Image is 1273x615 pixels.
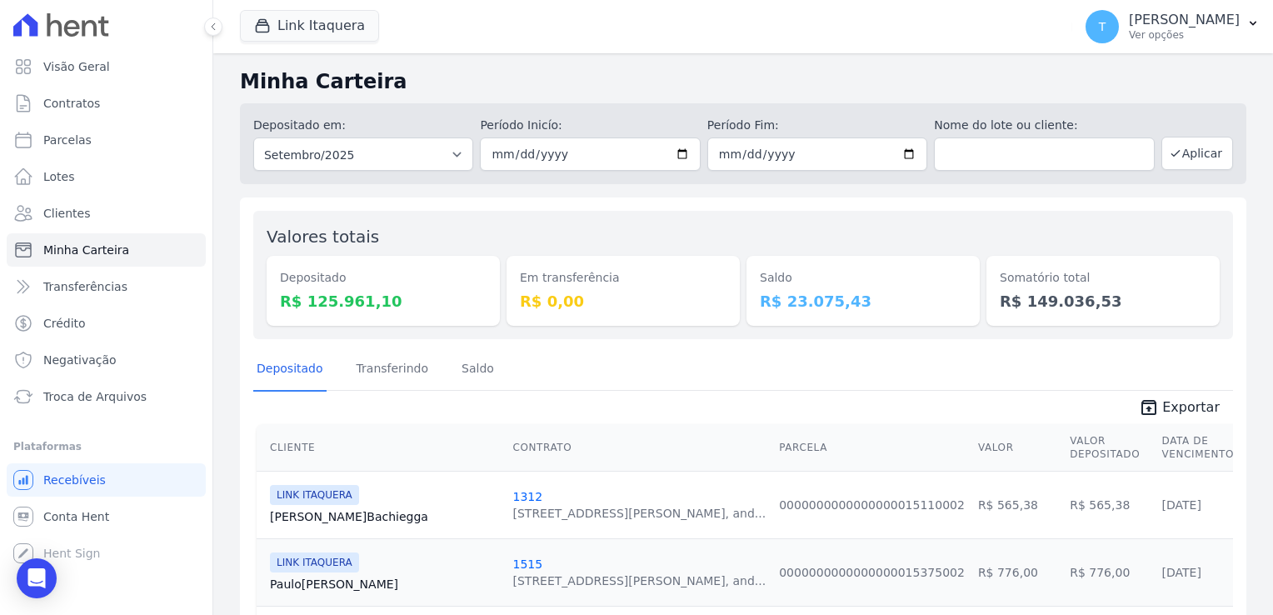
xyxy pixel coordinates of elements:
[1139,397,1159,417] i: unarchive
[506,424,772,472] th: Contrato
[707,117,927,134] label: Período Fim:
[7,87,206,120] a: Contratos
[43,352,117,368] span: Negativação
[43,58,110,75] span: Visão Geral
[512,572,766,589] div: [STREET_ADDRESS][PERSON_NAME], and...
[1063,471,1155,538] td: R$ 565,38
[772,424,971,472] th: Parcela
[7,233,206,267] a: Minha Carteira
[267,227,379,247] label: Valores totais
[240,67,1246,97] h2: Minha Carteira
[43,472,106,488] span: Recebíveis
[458,348,497,392] a: Saldo
[43,168,75,185] span: Lotes
[7,343,206,377] a: Negativação
[43,205,90,222] span: Clientes
[1129,12,1240,28] p: [PERSON_NAME]
[779,498,965,512] a: 0000000000000000015110002
[1162,397,1220,417] span: Exportar
[520,269,726,287] dt: Em transferência
[7,463,206,497] a: Recebíveis
[280,269,487,287] dt: Depositado
[7,123,206,157] a: Parcelas
[7,380,206,413] a: Troca de Arquivos
[7,50,206,83] a: Visão Geral
[43,242,129,258] span: Minha Carteira
[1126,397,1233,421] a: unarchive Exportar
[7,160,206,193] a: Lotes
[43,388,147,405] span: Troca de Arquivos
[43,315,86,332] span: Crédito
[1161,137,1233,170] button: Aplicar
[1099,21,1106,32] span: T
[512,490,542,503] a: 1312
[934,117,1154,134] label: Nome do lote ou cliente:
[257,424,506,472] th: Cliente
[971,424,1063,472] th: Valor
[1162,498,1201,512] a: [DATE]
[17,558,57,598] div: Open Intercom Messenger
[1000,269,1206,287] dt: Somatório total
[270,508,499,525] a: [PERSON_NAME]Bachiegga
[760,290,966,312] dd: R$ 23.075,43
[7,500,206,533] a: Conta Hent
[253,118,346,132] label: Depositado em:
[43,278,127,295] span: Transferências
[520,290,726,312] dd: R$ 0,00
[1072,3,1273,50] button: T [PERSON_NAME] Ver opções
[480,117,700,134] label: Período Inicío:
[779,566,965,579] a: 0000000000000000015375002
[760,269,966,287] dt: Saldo
[43,95,100,112] span: Contratos
[43,508,109,525] span: Conta Hent
[43,132,92,148] span: Parcelas
[1162,566,1201,579] a: [DATE]
[1000,290,1206,312] dd: R$ 149.036,53
[253,348,327,392] a: Depositado
[7,197,206,230] a: Clientes
[1063,424,1155,472] th: Valor Depositado
[353,348,432,392] a: Transferindo
[280,290,487,312] dd: R$ 125.961,10
[13,437,199,457] div: Plataformas
[1129,28,1240,42] p: Ver opções
[512,505,766,522] div: [STREET_ADDRESS][PERSON_NAME], and...
[270,485,359,505] span: LINK ITAQUERA
[7,307,206,340] a: Crédito
[7,270,206,303] a: Transferências
[1063,538,1155,606] td: R$ 776,00
[971,471,1063,538] td: R$ 565,38
[971,538,1063,606] td: R$ 776,00
[1156,424,1241,472] th: Data de Vencimento
[270,552,359,572] span: LINK ITAQUERA
[270,576,499,592] a: Paulo[PERSON_NAME]
[240,10,379,42] button: Link Itaquera
[512,557,542,571] a: 1515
